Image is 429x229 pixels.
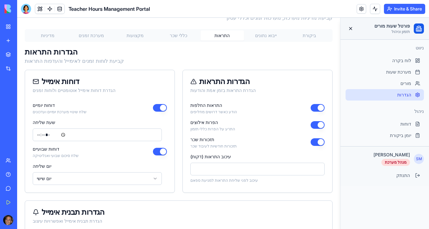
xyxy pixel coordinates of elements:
[328,134,393,140] p: [PERSON_NAME]
[380,74,394,80] span: הגדרות
[328,49,407,60] a: מערכת שעות
[3,215,13,225] img: ACg8ocKwlY-G7EnJG7p3bnYwdp_RyFFHyn9MlwQjYsG_56ZlydI1TXjL_Q=s96-c
[16,85,38,90] label: דוחות יומיים
[369,51,394,57] span: מערכת שעות
[4,4,44,13] img: logo
[140,13,183,23] button: כללי שכר
[173,60,307,68] div: הגדרות התראות
[328,60,407,71] a: מורים
[16,200,307,206] div: הגדרת תבנית אימייל ואפשרויות עיצוב
[328,90,407,97] h3: ניהול
[173,69,307,76] div: הגדרת התראות בזמן אמת והודעות
[383,62,394,69] span: מורים
[8,29,315,39] h2: הגדרות התראות
[384,4,425,14] button: Invite & Share
[397,136,407,146] span: SM
[16,92,69,97] p: שלח שינויי מערכת יומיים ועדכונים
[96,13,140,23] button: מקצועות
[328,37,407,49] a: לוח בקרה
[173,136,214,141] label: עיכוב התראות (דקות)
[328,112,407,123] a: יומן ביקורת
[173,160,307,165] p: עיכוב לפני שליחת התראות למניעת ספאם
[16,128,42,134] label: דוחות שבועיים
[183,13,227,23] button: התראות
[173,126,220,131] p: תזכורות חודשיות לעיבוד שכר
[9,13,52,23] button: מדיניות
[328,27,407,33] h3: ניווט
[173,102,201,107] label: הפרות אילוצים
[375,40,394,46] span: לוח בקרה
[173,92,220,97] p: הודע כאשר דרושים מחליפים
[383,103,394,109] span: דוחות
[357,11,393,16] p: תזמון וניהול
[328,101,407,112] a: דוחות
[52,13,96,23] button: מערכת זמנים
[357,5,393,11] h1: פורטל שעות מורים
[328,152,407,163] button: התנתק
[227,13,270,23] button: ייבוא נתונים
[16,102,38,107] label: שעת שליחה
[328,71,407,83] a: הגדרות
[16,146,34,151] label: יום שליחה
[16,191,307,198] div: הגדרות תבנית אימייל
[69,5,150,13] span: Teacher Hours Management Portal
[16,135,62,141] p: שלח סיכום שבועי ואנליטיקה
[173,119,197,124] label: תזכורות שכר
[16,60,150,68] div: דוחות אימייל
[373,115,394,121] span: יומן ביקורת
[16,69,150,76] div: הגדרת דוחות אימייל אוטומטיים ולוחות זמנים
[173,85,205,90] label: התראות החלפות
[271,13,314,23] button: ביקורת
[8,39,315,47] p: קביעת לוחות זמנים לאימייל והעדפות התראות
[364,141,393,148] div: מנהל מערכת
[173,109,218,114] p: התרע על הפרות כללי תזמון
